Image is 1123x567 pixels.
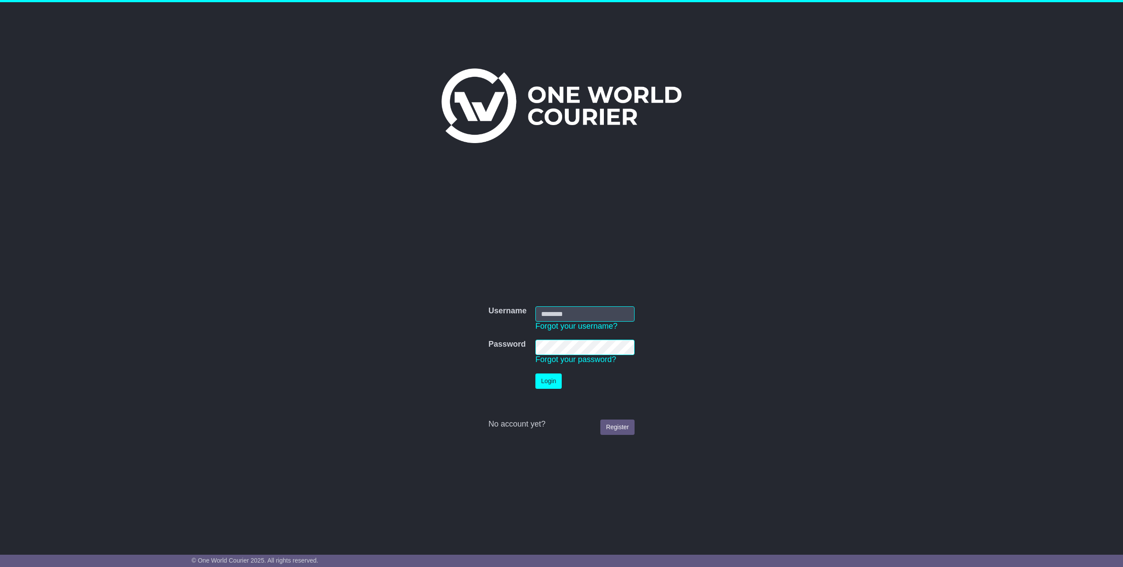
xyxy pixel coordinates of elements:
[535,322,617,330] a: Forgot your username?
[535,373,562,389] button: Login
[600,420,635,435] a: Register
[488,340,526,349] label: Password
[192,557,319,564] span: © One World Courier 2025. All rights reserved.
[488,306,527,316] label: Username
[441,68,681,143] img: One World
[535,355,616,364] a: Forgot your password?
[488,420,635,429] div: No account yet?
